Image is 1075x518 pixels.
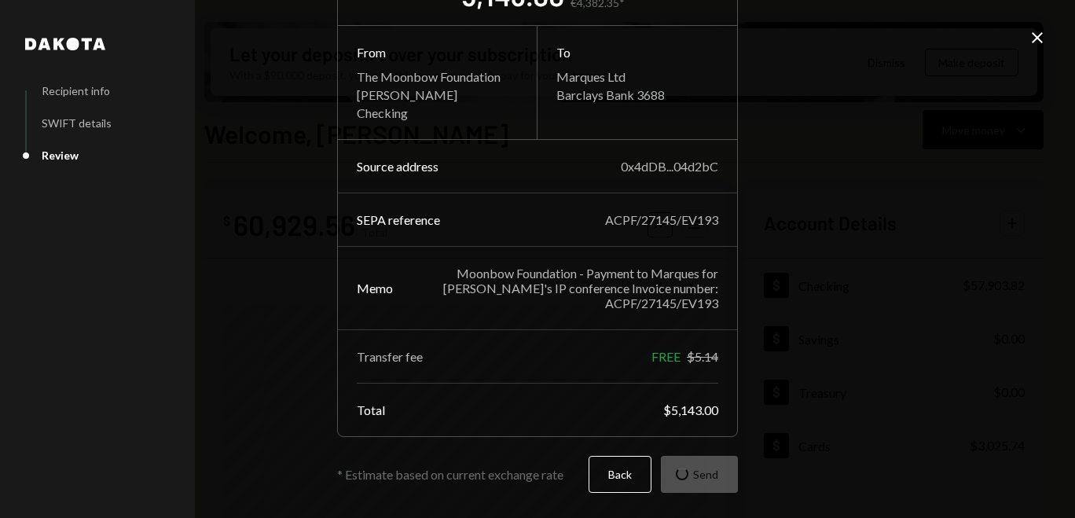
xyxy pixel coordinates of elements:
[605,212,718,227] div: ACPF/27145/EV193
[337,467,579,482] div: * Estimate based on current exchange rate
[357,281,393,296] div: Memo
[556,87,718,102] div: Barclays Bank 3688
[357,349,423,364] div: Transfer fee
[357,212,440,227] div: SEPA reference
[556,45,718,60] div: To
[556,69,718,84] div: Marques Ltd
[357,402,385,417] div: Total
[357,105,518,120] div: Checking
[42,116,112,130] div: SWIFT details
[687,349,718,364] div: $5.14
[663,402,718,417] div: $5,143.00
[621,159,718,174] div: 0x4dDB...04d2bC
[357,87,518,102] div: [PERSON_NAME]
[357,159,438,174] div: Source address
[357,69,518,84] div: The Moonbow Foundation
[589,456,651,493] button: Back
[357,45,518,60] div: From
[42,84,110,97] div: Recipient info
[42,149,79,162] div: Review
[651,349,681,364] div: FREE
[412,266,718,310] div: Moonbow Foundation - Payment to Marques for [PERSON_NAME]'s IP conference Invoice number: ACPF/27...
